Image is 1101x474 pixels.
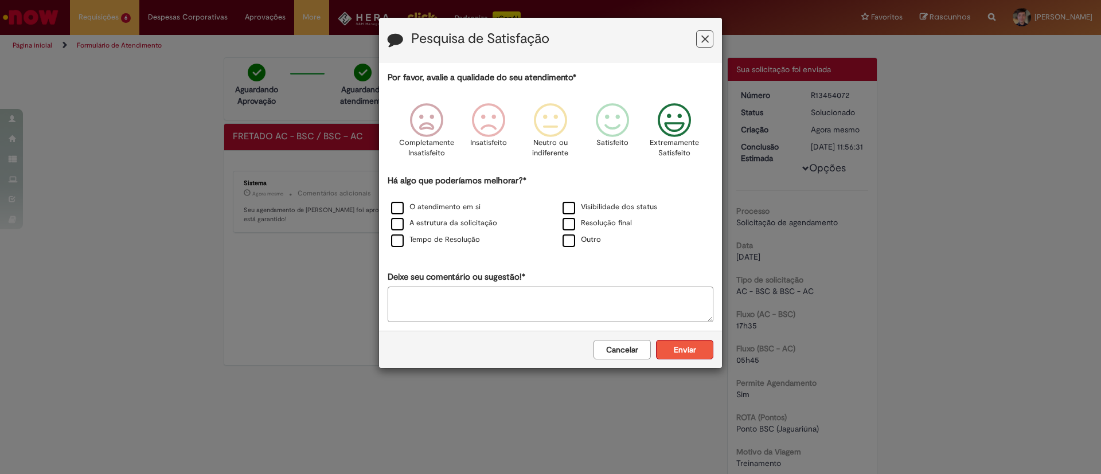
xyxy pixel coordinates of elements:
label: Tempo de Resolução [391,234,480,245]
div: Satisfeito [583,95,642,173]
label: Pesquisa de Satisfação [411,32,549,46]
label: O atendimento em si [391,202,481,213]
p: Satisfeito [596,138,628,148]
button: Enviar [656,340,713,359]
p: Completamente Insatisfeito [399,138,454,159]
div: Completamente Insatisfeito [397,95,455,173]
div: Neutro ou indiferente [521,95,580,173]
div: Extremamente Satisfeito [645,95,704,173]
label: Outro [563,234,601,245]
p: Insatisfeito [470,138,507,148]
label: Por favor, avalie a qualidade do seu atendimento* [388,72,576,84]
label: A estrutura da solicitação [391,218,497,229]
label: Resolução final [563,218,632,229]
label: Visibilidade dos status [563,202,657,213]
p: Neutro ou indiferente [530,138,571,159]
button: Cancelar [594,340,651,359]
label: Deixe seu comentário ou sugestão!* [388,271,525,283]
p: Extremamente Satisfeito [650,138,699,159]
div: Há algo que poderíamos melhorar?* [388,175,713,249]
div: Insatisfeito [459,95,518,173]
